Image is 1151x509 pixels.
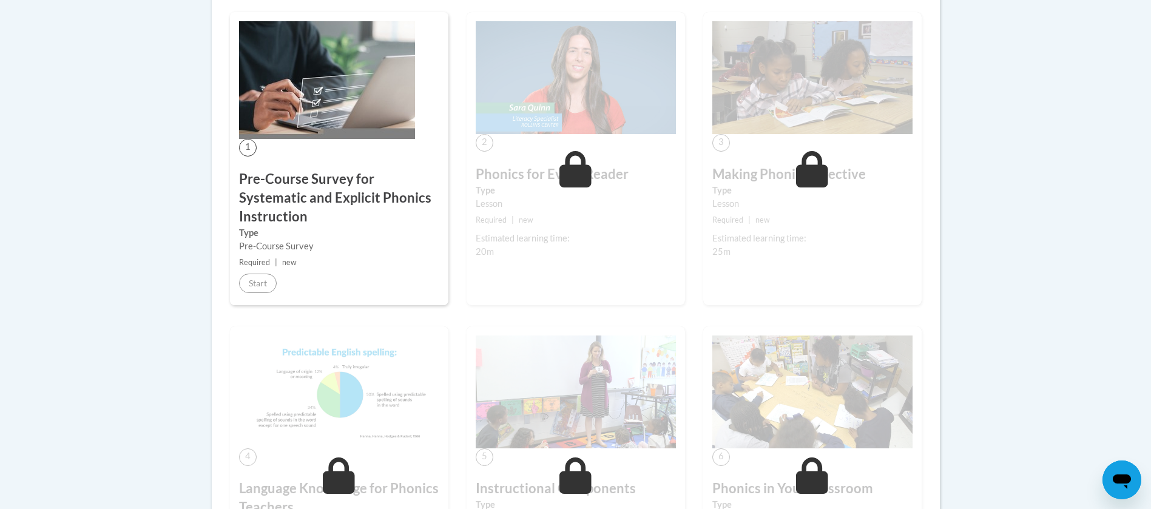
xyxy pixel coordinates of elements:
h3: Making Phonics Effective [712,165,913,184]
img: Course Image [712,21,913,134]
label: Type [712,184,913,197]
label: Type [239,226,439,240]
span: Required [712,215,743,224]
span: new [282,258,297,267]
label: Type [476,184,676,197]
div: Lesson [476,197,676,211]
iframe: Button to launch messaging window [1102,460,1141,499]
span: 5 [476,448,493,466]
div: Estimated learning time: [712,232,913,245]
span: new [519,215,533,224]
span: 4 [239,448,257,466]
span: Required [476,215,507,224]
span: | [748,215,751,224]
span: | [275,258,277,267]
img: Course Image [476,21,676,134]
div: Lesson [712,197,913,211]
span: new [755,215,770,224]
h3: Phonics in Your Classroom [712,479,913,498]
img: Course Image [476,335,676,448]
span: 1 [239,139,257,157]
img: Course Image [239,21,415,139]
img: Course Image [712,335,913,448]
h3: Phonics for Every Reader [476,165,676,184]
span: 2 [476,134,493,152]
span: Required [239,258,270,267]
span: 6 [712,448,730,466]
span: 20m [476,246,494,257]
h3: Pre-Course Survey for Systematic and Explicit Phonics Instruction [239,170,439,226]
button: Start [239,274,277,293]
span: 25m [712,246,731,257]
h3: Instructional Components [476,479,676,498]
img: Course Image [239,335,439,448]
div: Pre-Course Survey [239,240,439,253]
span: | [511,215,514,224]
div: Estimated learning time: [476,232,676,245]
span: 3 [712,134,730,152]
